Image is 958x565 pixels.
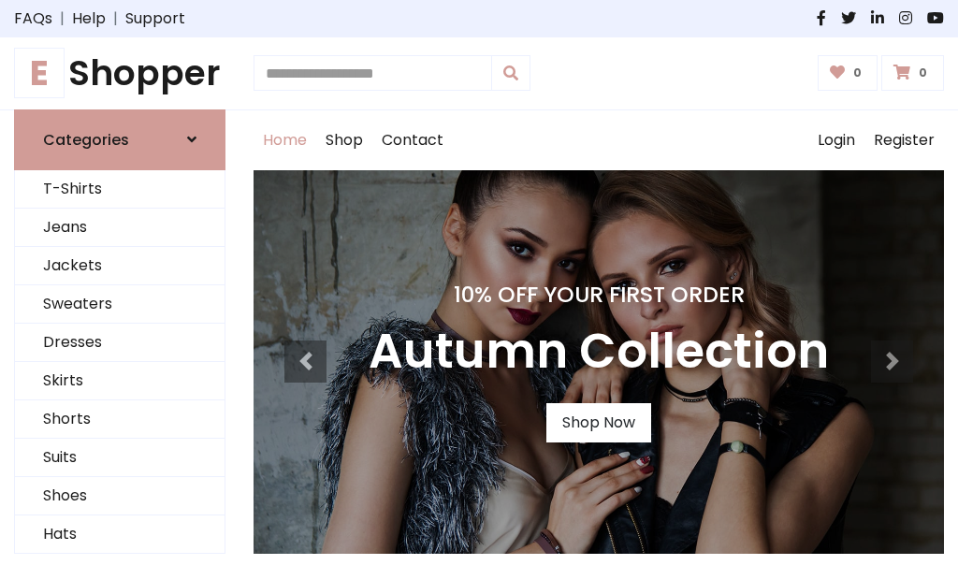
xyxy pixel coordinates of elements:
[808,110,864,170] a: Login
[372,110,453,170] a: Contact
[43,131,129,149] h6: Categories
[15,362,225,400] a: Skirts
[881,55,944,91] a: 0
[254,110,316,170] a: Home
[15,170,225,209] a: T-Shirts
[52,7,72,30] span: |
[14,48,65,98] span: E
[864,110,944,170] a: Register
[15,439,225,477] a: Suits
[369,323,829,381] h3: Autumn Collection
[15,247,225,285] a: Jackets
[818,55,878,91] a: 0
[125,7,185,30] a: Support
[316,110,372,170] a: Shop
[106,7,125,30] span: |
[15,209,225,247] a: Jeans
[15,324,225,362] a: Dresses
[15,285,225,324] a: Sweaters
[72,7,106,30] a: Help
[546,403,651,442] a: Shop Now
[914,65,932,81] span: 0
[849,65,866,81] span: 0
[14,52,225,94] a: EShopper
[14,52,225,94] h1: Shopper
[15,515,225,554] a: Hats
[14,7,52,30] a: FAQs
[369,282,829,308] h4: 10% Off Your First Order
[15,400,225,439] a: Shorts
[14,109,225,170] a: Categories
[15,477,225,515] a: Shoes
